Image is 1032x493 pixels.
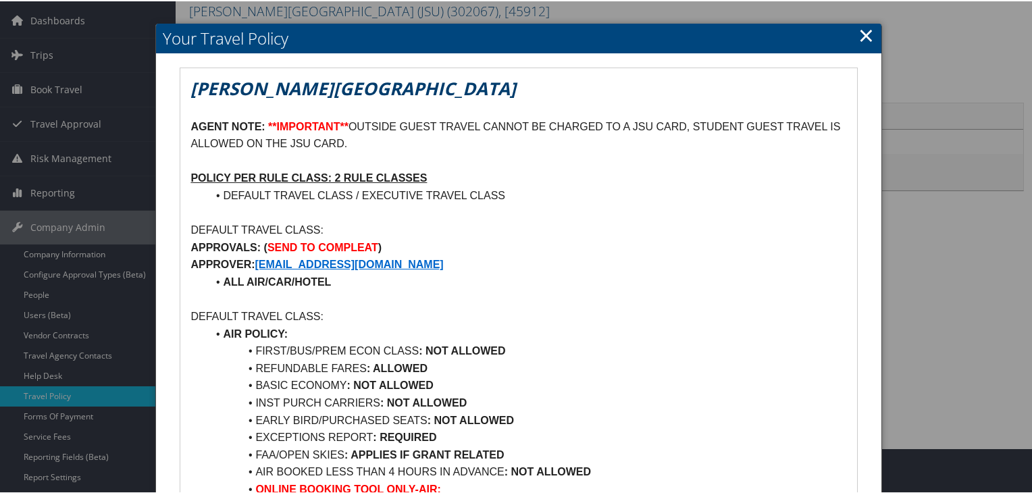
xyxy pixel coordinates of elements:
[858,20,874,47] a: Close
[207,445,846,463] li: FAA/OPEN SKIES
[190,117,846,151] p: OUTSIDE GUEST TRAVEL CANNOT BE CHARGED TO A JSU CARD, STUDENT GUEST TRAVEL IS ALLOWED ON THE JSU ...
[207,393,846,411] li: INST PURCH CARRIERS
[223,275,331,286] strong: ALL AIR/CAR/HOTEL
[428,413,514,425] strong: : NOT ALLOWED
[344,448,504,459] strong: : APPLIES IF GRANT RELATED
[190,120,265,131] strong: AGENT NOTE:
[207,359,846,376] li: REFUNDABLE FARES
[267,240,378,252] strong: SEND TO COMPLEAT
[190,171,427,182] u: POLICY PER RULE CLASS: 2 RULE CLASSES
[223,327,288,338] strong: AIR POLICY:
[156,22,881,52] h2: Your Travel Policy
[207,186,846,203] li: DEFAULT TRAVEL CLASS / EXECUTIVE TRAVEL CLASS
[190,75,516,99] em: [PERSON_NAME][GEOGRAPHIC_DATA]
[190,220,846,238] p: DEFAULT TRAVEL CLASS:
[190,307,846,324] p: DEFAULT TRAVEL CLASS:
[190,257,255,269] strong: APPROVER:
[380,396,467,407] strong: : NOT ALLOWED
[255,257,444,269] a: [EMAIL_ADDRESS][DOMAIN_NAME]
[207,462,846,479] li: AIR BOOKED LESS THAN 4 HOURS IN ADVANCE
[207,375,846,393] li: BASIC ECONOMY
[373,430,436,442] strong: : REQUIRED
[419,344,505,355] strong: : NOT ALLOWED
[190,240,267,252] strong: APPROVALS: (
[347,378,434,390] strong: : NOT ALLOWED
[367,361,428,373] strong: : ALLOWED
[207,411,846,428] li: EARLY BIRD/PURCHASED SEATS
[207,341,846,359] li: FIRST/BUS/PREM ECON CLASS
[378,240,382,252] strong: )
[505,465,591,476] strong: : NOT ALLOWED
[207,427,846,445] li: EXCEPTIONS REPORT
